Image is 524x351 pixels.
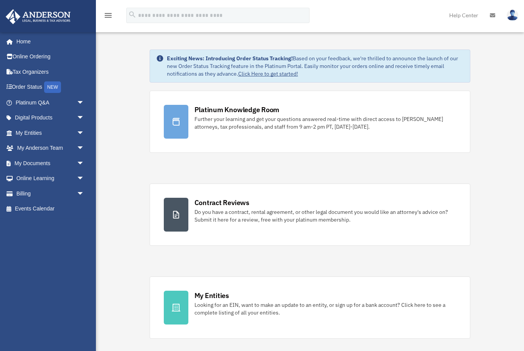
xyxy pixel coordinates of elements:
a: My Entities Looking for an EIN, want to make an update to an entity, or sign up for a bank accoun... [150,276,471,339]
a: Platinum Knowledge Room Further your learning and get your questions answered real-time with dire... [150,91,471,153]
a: Home [5,34,92,49]
a: Events Calendar [5,201,96,217]
a: Online Learningarrow_drop_down [5,171,96,186]
a: Platinum Q&Aarrow_drop_down [5,95,96,110]
div: Further your learning and get your questions answered real-time with direct access to [PERSON_NAM... [194,115,456,131]
span: arrow_drop_down [77,110,92,126]
img: Anderson Advisors Platinum Portal [3,9,73,24]
a: Click Here to get started! [238,70,298,77]
div: Platinum Knowledge Room [194,105,280,114]
span: arrow_drop_down [77,95,92,111]
span: arrow_drop_down [77,156,92,171]
div: Do you have a contract, rental agreement, or other legal document you would like an attorney's ad... [194,208,456,224]
img: User Pic [507,10,518,21]
i: search [128,10,137,19]
span: arrow_drop_down [77,141,92,156]
a: Digital Productsarrow_drop_down [5,110,96,126]
a: Billingarrow_drop_down [5,186,96,201]
div: Based on your feedback, we're thrilled to announce the launch of our new Order Status Tracking fe... [167,55,464,78]
span: arrow_drop_down [77,186,92,202]
span: arrow_drop_down [77,171,92,187]
a: Order StatusNEW [5,79,96,95]
a: Contract Reviews Do you have a contract, rental agreement, or other legal document you would like... [150,184,471,246]
span: arrow_drop_down [77,125,92,141]
a: My Entitiesarrow_drop_down [5,125,96,141]
i: menu [104,11,113,20]
a: My Anderson Teamarrow_drop_down [5,141,96,156]
div: Looking for an EIN, want to make an update to an entity, or sign up for a bank account? Click her... [194,301,456,316]
a: Online Ordering [5,49,96,65]
div: Contract Reviews [194,198,249,207]
a: Tax Organizers [5,64,96,79]
a: My Documentsarrow_drop_down [5,156,96,171]
a: menu [104,13,113,20]
div: NEW [44,81,61,93]
div: My Entities [194,291,229,300]
strong: Exciting News: Introducing Order Status Tracking! [167,55,293,62]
